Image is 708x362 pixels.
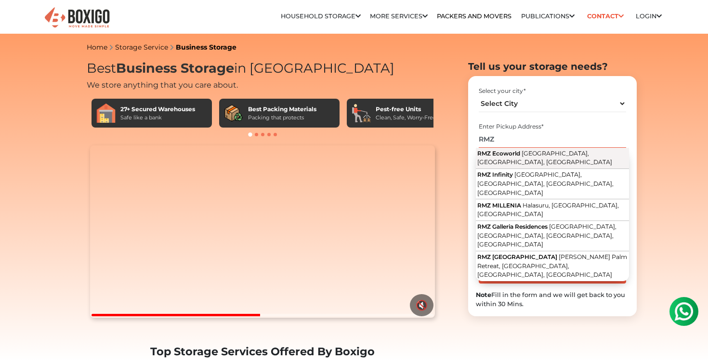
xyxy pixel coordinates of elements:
[370,13,428,20] a: More services
[437,13,511,20] a: Packers and Movers
[477,171,614,196] span: [GEOGRAPHIC_DATA], [GEOGRAPHIC_DATA], [GEOGRAPHIC_DATA], [GEOGRAPHIC_DATA]
[87,80,238,90] span: We store anything that you care about.
[120,114,195,122] div: Safe like a bank
[90,145,434,318] video: Your browser does not support the video tag.
[96,103,116,123] img: 27+ Secured Warehouses
[115,43,168,52] a: Storage Service
[376,114,436,122] div: Clean, Safe, Worry-Free
[521,13,575,20] a: Publications
[87,61,438,77] h1: Best in [GEOGRAPHIC_DATA]
[224,103,243,123] img: Best Packing Materials
[477,253,557,260] span: RMZ [GEOGRAPHIC_DATA]
[476,291,491,298] b: Note
[477,223,616,248] span: [GEOGRAPHIC_DATA], [GEOGRAPHIC_DATA], [GEOGRAPHIC_DATA], [GEOGRAPHIC_DATA]
[477,223,548,230] span: RMZ Galleria Residences
[120,105,195,114] div: 27+ Secured Warehouses
[43,6,111,30] img: Boxigo
[281,13,361,20] a: Household Storage
[476,251,629,281] button: RMZ [GEOGRAPHIC_DATA] [PERSON_NAME] Palm Retreat, [GEOGRAPHIC_DATA], [GEOGRAPHIC_DATA], [GEOGRAPH...
[477,150,520,157] span: RMZ Ecoworld
[476,169,629,199] button: RMZ Infinity [GEOGRAPHIC_DATA], [GEOGRAPHIC_DATA], [GEOGRAPHIC_DATA], [GEOGRAPHIC_DATA]
[476,221,629,251] button: RMZ Galleria Residences [GEOGRAPHIC_DATA], [GEOGRAPHIC_DATA], [GEOGRAPHIC_DATA], [GEOGRAPHIC_DATA]
[176,43,236,52] a: Business Storage
[477,202,521,209] span: RMZ MILLENIA
[477,171,513,178] span: RMZ Infinity
[476,290,629,309] div: Fill in the form and we will get back to you within 30 Mins.
[476,199,629,221] button: RMZ MILLENIA Halasuru, [GEOGRAPHIC_DATA], [GEOGRAPHIC_DATA]
[477,150,612,166] span: [GEOGRAPHIC_DATA], [GEOGRAPHIC_DATA], [GEOGRAPHIC_DATA]
[248,105,316,114] div: Best Packing Materials
[87,345,438,358] h2: Top Storage Services Offered By Boxigo
[116,60,234,76] span: Business Storage
[248,114,316,122] div: Packing that protects
[468,61,637,72] h2: Tell us your storage needs?
[10,10,29,29] img: whatsapp-icon.svg
[477,202,619,218] span: Halasuru, [GEOGRAPHIC_DATA], [GEOGRAPHIC_DATA]
[479,131,626,148] input: Select Building or Nearest Landmark
[376,105,436,114] div: Pest-free Units
[87,43,107,52] a: Home
[410,294,433,316] button: 🔇
[636,13,662,20] a: Login
[584,9,627,24] a: Contact
[476,148,629,169] button: RMZ Ecoworld [GEOGRAPHIC_DATA], [GEOGRAPHIC_DATA], [GEOGRAPHIC_DATA]
[479,87,626,95] div: Select your city
[479,122,626,131] div: Enter Pickup Address
[352,103,371,123] img: Pest-free Units
[477,253,627,278] span: [PERSON_NAME] Palm Retreat, [GEOGRAPHIC_DATA], [GEOGRAPHIC_DATA], [GEOGRAPHIC_DATA]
